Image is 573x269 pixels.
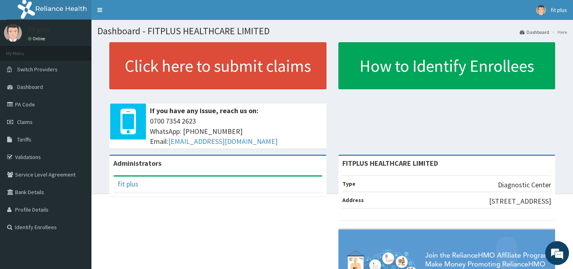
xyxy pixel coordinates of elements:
[109,42,326,89] a: Click here to submit claims
[28,36,47,41] a: Online
[489,196,551,206] p: [STREET_ADDRESS]
[498,180,551,190] p: Diagnostic Center
[150,116,322,147] span: 0700 7354 2623 WhatsApp: [PHONE_NUMBER] Email:
[118,179,138,188] a: fit plus
[17,66,58,73] span: Switch Providers
[28,26,50,33] p: fit plus
[17,118,33,126] span: Claims
[342,159,438,168] strong: FITPLUS HEALTHCARE LIMITED
[4,24,22,42] img: User Image
[520,29,549,35] a: Dashboard
[150,106,258,115] b: If you have any issue, reach us on:
[113,159,161,168] b: Administrators
[17,136,31,143] span: Tariffs
[550,29,567,35] li: Here
[342,180,355,187] b: Type
[551,6,567,14] span: fit plus
[342,196,364,204] b: Address
[536,5,546,15] img: User Image
[338,42,556,89] a: How to Identify Enrollees
[17,83,43,90] span: Dashboard
[168,137,278,146] a: [EMAIL_ADDRESS][DOMAIN_NAME]
[97,26,567,36] h1: Dashboard - FITPLUS HEALTHCARE LIMITED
